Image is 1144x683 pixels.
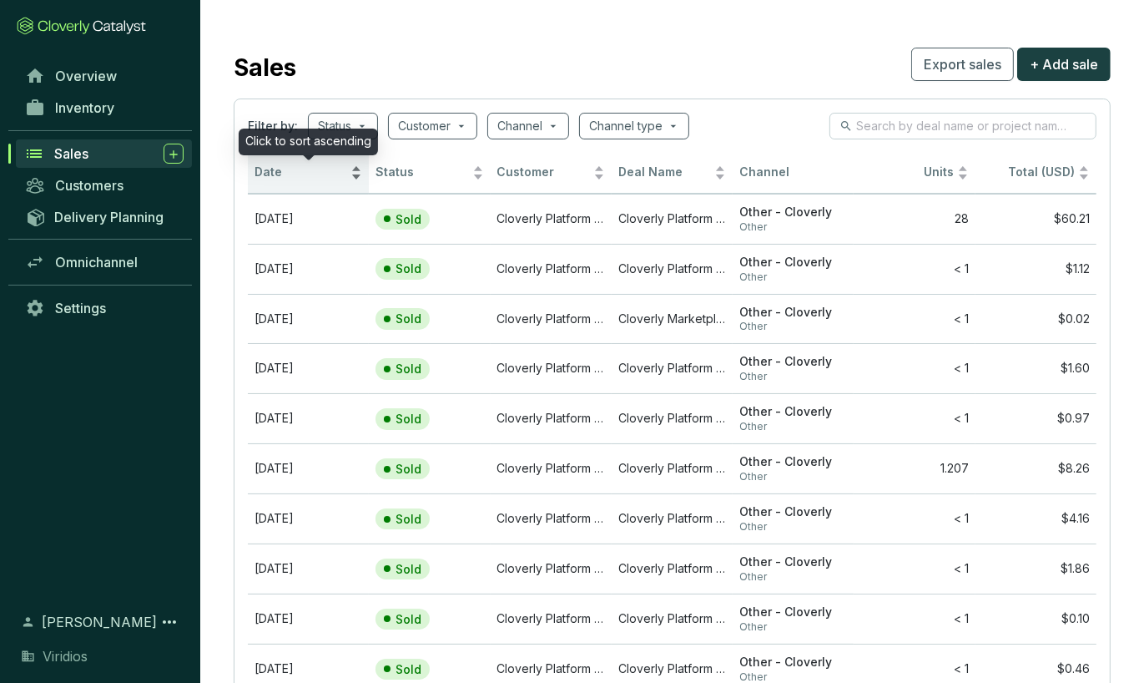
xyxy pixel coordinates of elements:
td: Cloverly Platform Buyer [491,594,612,644]
input: Search by deal name or project name... [856,117,1071,135]
td: Cloverly Platform Katingan Peatland Restoration and Conservation Oct 02 [612,493,733,544]
span: Deal Name [618,164,711,180]
p: Sold [396,362,421,377]
span: Other - Cloverly [739,454,847,470]
a: Delivery Planning [17,203,192,230]
span: Date [255,164,347,180]
th: Channel [733,153,854,194]
th: Customer [491,153,612,194]
td: < 1 [854,294,975,344]
td: Aug 29 2024 [248,594,369,644]
p: Sold [396,311,421,326]
td: 28 [854,194,975,244]
span: Customers [55,177,123,194]
td: Cloverly Marketplace None Jan 15 [612,294,733,344]
td: Oct 26 2024 [248,343,369,393]
td: $8.26 [975,443,1096,493]
td: Oct 12 2024 [248,393,369,443]
td: Cloverly Platform Katingan Peatland Restoration and Conservation Aug 29 [612,594,733,644]
span: Overview [55,68,117,84]
a: Omnichannel [17,248,192,276]
td: < 1 [854,544,975,594]
td: Cloverly Platform Buyer [491,194,612,244]
a: Overview [17,62,192,90]
td: Oct 10 2024 [248,443,369,493]
span: Customer [497,164,590,180]
h2: Sales [234,50,296,85]
td: < 1 [854,244,975,294]
p: Sold [396,412,421,427]
span: Other [739,220,847,234]
span: Inventory [55,99,114,116]
span: Units [860,164,953,180]
p: Sold [396,462,421,477]
span: Total (USD) [1008,164,1075,179]
span: Viridios [43,646,88,666]
span: Other [739,320,847,333]
td: Cloverly Platform Buyer [491,294,612,344]
td: $0.02 [975,294,1096,344]
td: Cloverly Platform Buyer [491,393,612,443]
td: Cloverly Platform Floresta Verde REDD+ Project Nov 28 [612,244,733,294]
span: Other - Cloverly [739,255,847,271]
td: Cloverly Platform Katingan Peatland Restoration and Conservation Oct 10 [612,443,733,493]
td: Cloverly Platform Mai Ndombe REDD+ Oct 01 [612,544,733,594]
span: Other - Cloverly [739,305,847,321]
span: Other - Cloverly [739,354,847,370]
td: $4.16 [975,493,1096,544]
p: Sold [396,612,421,627]
th: Units [854,153,975,194]
p: Sold [396,662,421,677]
span: Filter by: [248,118,298,134]
span: [PERSON_NAME] [42,612,157,632]
td: Jan 15 2024 [248,294,369,344]
span: Other - Cloverly [739,404,847,420]
td: Cloverly Platform Southern Cardamom REDD+ Dec 13 [612,194,733,244]
td: Cloverly Platform Buyer [491,544,612,594]
td: Cloverly Platform Buyer [491,343,612,393]
span: Other - Cloverly [739,205,847,220]
span: Other [739,420,847,433]
span: Other [739,620,847,634]
th: Deal Name [612,153,733,194]
a: Sales [16,139,192,168]
td: Oct 02 2024 [248,493,369,544]
span: Other - Cloverly [739,655,847,670]
span: Delivery Planning [54,209,164,225]
p: Sold [396,212,421,227]
td: < 1 [854,493,975,544]
td: < 1 [854,343,975,393]
span: Settings [55,300,106,316]
button: Export sales [911,48,1014,81]
td: $1.86 [975,544,1096,594]
th: Status [369,153,490,194]
span: Other - Cloverly [739,504,847,520]
span: + Add sale [1030,54,1098,74]
td: $1.12 [975,244,1096,294]
span: Other [739,570,847,584]
td: $0.97 [975,393,1096,443]
td: Cloverly Platform Katingan Peatland Restoration and Conservation Oct 26 [612,343,733,393]
td: Cloverly Platform Katingan Peatland Restoration and Conservation Oct 12 [612,393,733,443]
td: Dec 13 2024 [248,194,369,244]
p: Sold [396,512,421,527]
a: Settings [17,294,192,322]
p: Sold [396,562,421,577]
span: Sales [54,145,88,162]
span: Other - Cloverly [739,554,847,570]
span: Status [375,164,468,180]
button: + Add sale [1017,48,1111,81]
td: $60.21 [975,194,1096,244]
td: Nov 28 2024 [248,244,369,294]
span: Omnichannel [55,254,138,271]
span: Export sales [924,54,1001,74]
a: Customers [17,171,192,200]
span: Other [739,271,847,284]
td: Oct 01 2024 [248,544,369,594]
td: $0.10 [975,594,1096,644]
span: Other [739,370,847,383]
td: Cloverly Platform Buyer [491,493,612,544]
td: Cloverly Platform Buyer [491,443,612,493]
a: Inventory [17,94,192,122]
div: Click to sort ascending [239,129,378,155]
